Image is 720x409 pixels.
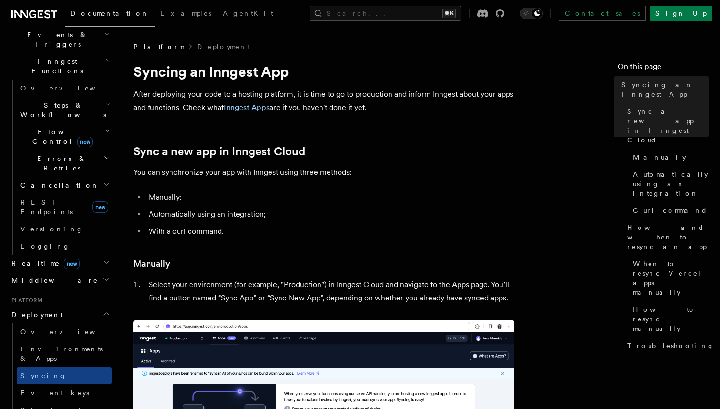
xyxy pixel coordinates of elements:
[223,10,273,17] span: AgentKit
[8,26,112,53] button: Events & Triggers
[155,3,217,26] a: Examples
[8,306,112,323] button: Deployment
[17,367,112,384] a: Syncing
[146,278,514,305] li: Select your environment (for example, "Production") in Inngest Cloud and navigate to the Apps pag...
[17,100,106,120] span: Steps & Workflows
[133,88,514,114] p: After deploying your code to a hosting platform, it is time to go to production and inform Innges...
[8,272,112,289] button: Middleware
[627,341,714,350] span: Troubleshooting
[442,9,456,18] kbd: ⌘K
[8,310,63,319] span: Deployment
[70,10,149,17] span: Documentation
[133,145,305,158] a: Sync a new app in Inngest Cloud
[8,259,80,268] span: Realtime
[633,152,686,162] span: Manually
[310,6,461,21] button: Search...⌘K
[8,53,112,80] button: Inngest Functions
[627,107,709,145] span: Sync a new app in Inngest Cloud
[633,259,709,297] span: When to resync Vercel apps manually
[618,61,709,76] h4: On this page
[17,177,112,194] button: Cancellation
[520,8,543,19] button: Toggle dark mode
[623,337,709,354] a: Troubleshooting
[17,80,112,97] a: Overview
[629,301,709,337] a: How to resync manually
[17,180,99,190] span: Cancellation
[629,166,709,202] a: Automatically using an integration
[65,3,155,27] a: Documentation
[633,206,708,215] span: Curl command
[17,238,112,255] a: Logging
[8,80,112,255] div: Inngest Functions
[8,30,104,49] span: Events & Triggers
[20,199,73,216] span: REST Endpoints
[20,84,119,92] span: Overview
[20,242,70,250] span: Logging
[217,3,279,26] a: AgentKit
[20,372,67,379] span: Syncing
[17,340,112,367] a: Environments & Apps
[20,389,89,397] span: Event keys
[17,323,112,340] a: Overview
[20,328,119,336] span: Overview
[621,80,709,99] span: Syncing an Inngest App
[77,137,93,147] span: new
[629,255,709,301] a: When to resync Vercel apps manually
[8,276,98,285] span: Middleware
[8,57,103,76] span: Inngest Functions
[623,103,709,149] a: Sync a new app in Inngest Cloud
[17,123,112,150] button: Flow Controlnew
[623,219,709,255] a: How and when to resync an app
[629,202,709,219] a: Curl command
[17,154,103,173] span: Errors & Retries
[650,6,712,21] a: Sign Up
[629,149,709,166] a: Manually
[8,297,43,304] span: Platform
[17,97,112,123] button: Steps & Workflows
[633,170,709,198] span: Automatically using an integration
[559,6,646,21] a: Contact sales
[8,255,112,272] button: Realtimenew
[160,10,211,17] span: Examples
[133,166,514,179] p: You can synchronize your app with Inngest using three methods:
[618,76,709,103] a: Syncing an Inngest App
[17,127,105,146] span: Flow Control
[146,208,514,221] li: Automatically using an integration;
[17,194,112,220] a: REST Endpointsnew
[133,42,184,51] span: Platform
[92,201,108,213] span: new
[146,225,514,238] li: With a curl command.
[627,223,709,251] span: How and when to resync an app
[20,225,83,233] span: Versioning
[633,305,709,333] span: How to resync manually
[146,190,514,204] li: Manually;
[17,220,112,238] a: Versioning
[20,345,103,362] span: Environments & Apps
[17,150,112,177] button: Errors & Retries
[197,42,250,51] a: Deployment
[224,103,270,112] a: Inngest Apps
[17,384,112,401] a: Event keys
[64,259,80,269] span: new
[133,63,514,80] h1: Syncing an Inngest App
[133,257,170,270] a: Manually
